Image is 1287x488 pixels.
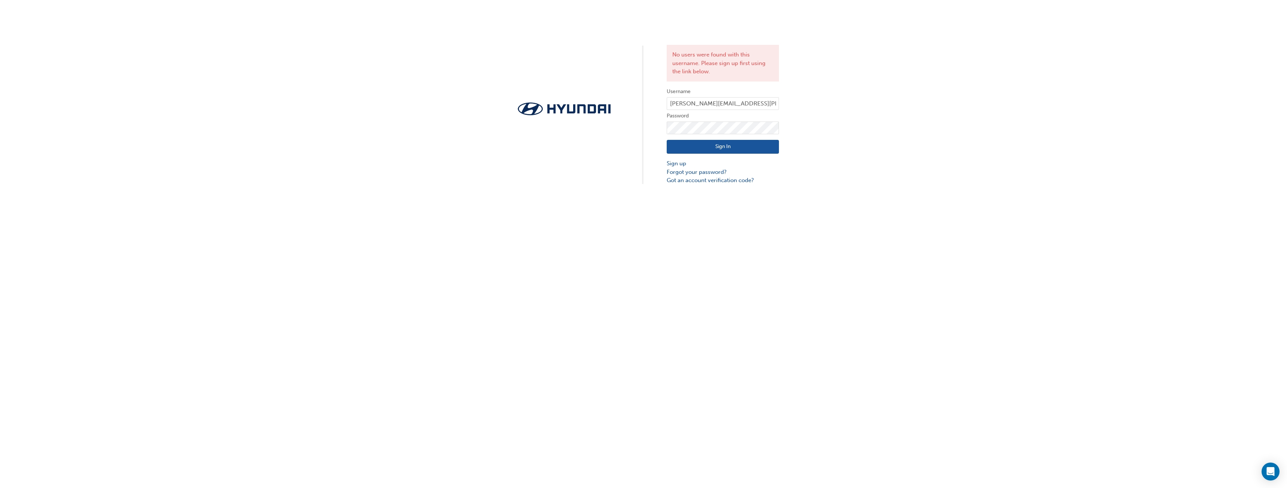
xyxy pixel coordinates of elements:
a: Sign up [667,159,779,168]
div: No users were found with this username. Please sign up first using the link below. [667,45,779,82]
a: Forgot your password? [667,168,779,177]
div: Open Intercom Messenger [1262,463,1280,481]
button: Sign In [667,140,779,154]
label: Username [667,87,779,96]
a: Got an account verification code? [667,176,779,185]
input: Username [667,97,779,110]
label: Password [667,111,779,120]
img: Trak [508,100,620,118]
